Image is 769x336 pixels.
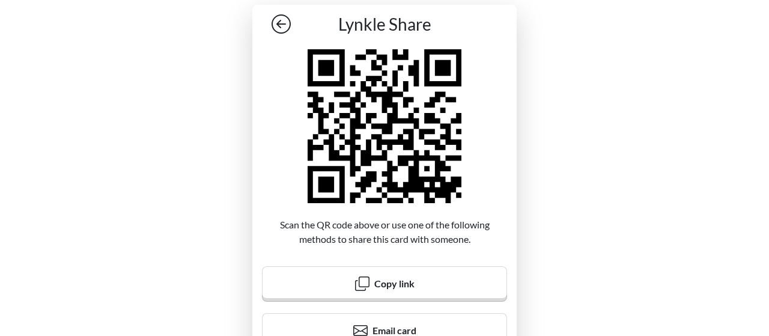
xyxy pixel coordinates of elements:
[374,278,415,289] span: Copy link
[372,325,416,336] span: Email card
[262,14,507,35] a: Lynkle Share
[262,203,507,246] p: Scan the QR code above or use one of the following methods to share this card with someone.
[262,266,507,302] button: Copy link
